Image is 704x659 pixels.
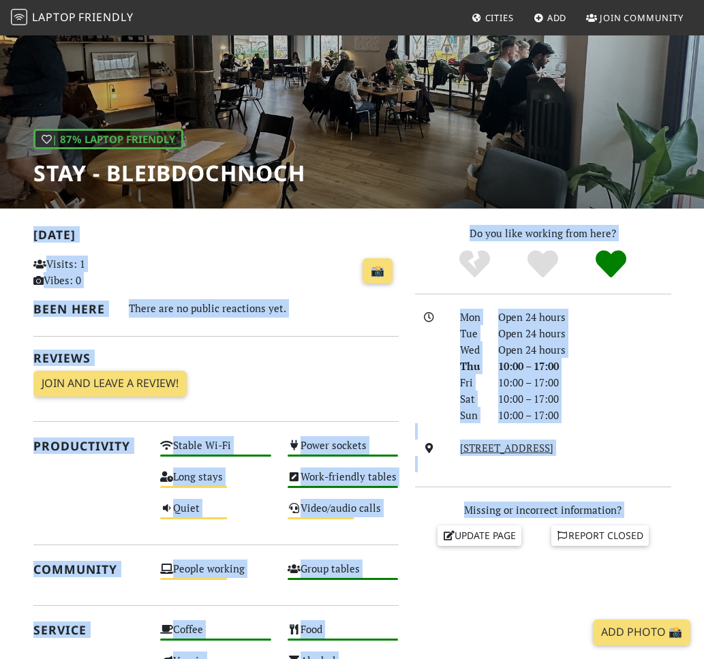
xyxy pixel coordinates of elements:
p: Do you like working from here? [415,225,671,241]
div: There are no public reactions yet. [129,299,399,318]
div: Tue [452,325,490,341]
h2: Productivity [33,439,144,453]
div: No [441,249,509,279]
a: Report closed [551,525,649,546]
a: Add [528,5,572,30]
a: [STREET_ADDRESS] [460,441,553,455]
div: Food [279,620,407,652]
div: 10:00 – 17:00 [490,374,679,390]
div: Open 24 hours [490,309,679,325]
span: Cities [485,12,514,24]
div: Work-friendly tables [279,468,407,499]
div: Stable Wi-Fi [152,436,279,468]
h2: Reviews [33,351,399,365]
div: Sat [452,390,490,407]
div: | 87% Laptop Friendly [33,129,183,149]
img: LaptopFriendly [11,9,27,25]
span: Add [547,12,567,24]
a: LaptopFriendly LaptopFriendly [11,6,134,30]
div: Coffee [152,620,279,652]
div: Definitely! [577,249,645,279]
div: Open 24 hours [490,325,679,341]
div: Yes [509,249,577,279]
a: Add Photo 📸 [593,619,690,645]
a: Update page [438,525,522,546]
h2: Been here [33,302,112,316]
div: Power sockets [279,436,407,468]
div: 10:00 – 17:00 [490,358,679,374]
div: 10:00 – 17:00 [490,390,679,407]
div: Mon [452,309,490,325]
p: Missing or incorrect information? [415,502,671,518]
span: Laptop [32,10,76,25]
div: Video/audio calls [279,499,407,530]
div: Group tables [279,560,407,591]
a: Join Community [581,5,689,30]
div: 10:00 – 17:00 [490,407,679,423]
div: Sun [452,407,490,423]
div: Quiet [152,499,279,530]
h2: Community [33,562,144,577]
span: Join Community [600,12,684,24]
a: Cities [466,5,519,30]
div: Open 24 hours [490,341,679,358]
h1: STAY - bleibdochnoch [33,160,305,186]
span: Friendly [78,10,133,25]
div: People working [152,560,279,591]
a: Join and leave a review! [33,371,187,397]
div: Long stays [152,468,279,499]
h2: Service [33,623,144,637]
p: Visits: 1 Vibes: 0 [33,256,144,288]
div: Thu [452,358,490,374]
h2: [DATE] [33,228,399,247]
div: Fri [452,374,490,390]
div: Wed [452,341,490,358]
a: 📸 [363,258,393,284]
